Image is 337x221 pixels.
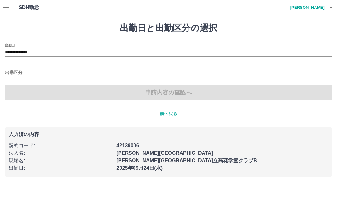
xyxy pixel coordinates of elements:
[9,142,113,149] p: 契約コード :
[116,158,257,163] b: [PERSON_NAME][GEOGRAPHIC_DATA]立高花学童クラブB
[9,157,113,164] p: 現場名 :
[9,164,113,172] p: 出勤日 :
[9,132,328,137] p: 入力済の内容
[9,149,113,157] p: 法人名 :
[5,23,332,33] h1: 出勤日と出勤区分の選択
[5,110,332,117] p: 前へ戻る
[116,143,139,148] b: 42139006
[116,150,213,156] b: [PERSON_NAME][GEOGRAPHIC_DATA]
[5,43,15,48] label: 出勤日
[116,165,163,171] b: 2025年09月24日(水)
